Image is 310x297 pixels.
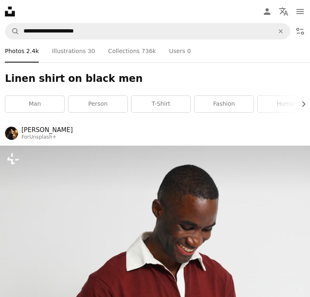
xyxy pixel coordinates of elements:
div: For [21,134,73,141]
a: [PERSON_NAME] [21,126,73,134]
a: Unsplash+ [29,134,56,140]
button: Language [275,3,292,20]
a: person [68,96,127,112]
form: Find visuals sitewide [5,23,290,39]
span: 0 [187,46,191,56]
button: scroll list to the right [296,96,305,112]
a: Users 0 [169,39,191,63]
a: Collections 736k [108,39,156,63]
span: 30 [88,46,95,56]
button: Menu [292,3,308,20]
span: 736k [141,46,156,56]
a: fashion [195,96,254,112]
h1: Linen shirt on black men [5,72,305,86]
a: Illustrations 30 [52,39,95,63]
a: man [5,96,64,112]
img: Go to Leandro Crespi's profile [5,127,18,140]
a: t-shirt [132,96,190,112]
button: Search Unsplash [5,23,19,39]
a: Home — Unsplash [5,7,15,16]
a: Log in / Sign up [259,3,275,20]
button: Filters [292,23,308,39]
button: Clear [272,23,290,39]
